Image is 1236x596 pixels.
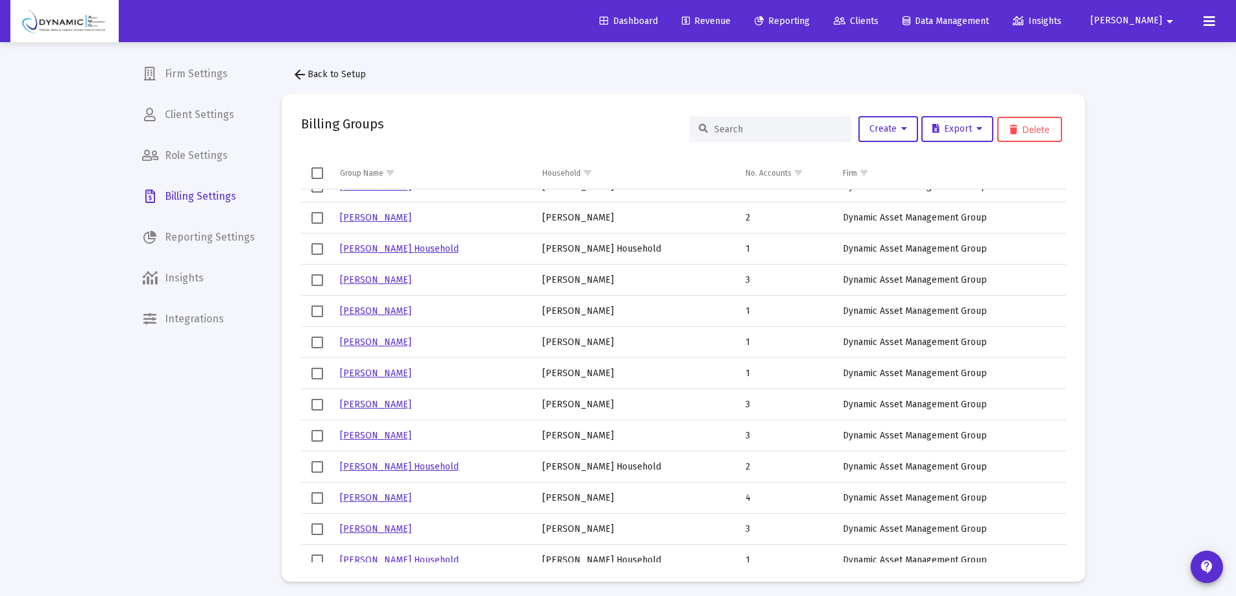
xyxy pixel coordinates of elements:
td: Dynamic Asset Management Group [836,483,1066,514]
span: Insights [1013,16,1061,27]
div: Select row [311,337,323,348]
span: Clients [834,16,879,27]
a: Reporting [744,8,820,34]
a: [PERSON_NAME] [340,337,411,348]
td: Dynamic Asset Management Group [836,265,1066,296]
div: Data grid [301,158,1066,562]
mat-icon: arrow_drop_down [1162,8,1178,34]
a: Revenue [672,8,741,34]
div: Select all [311,167,323,179]
td: 3 [739,389,836,420]
span: Dashboard [600,16,658,27]
td: [PERSON_NAME] [536,202,739,233]
a: [PERSON_NAME] [340,274,411,285]
td: Dynamic Asset Management Group [836,420,1066,451]
div: Select row [311,399,323,411]
h2: Billing Groups [301,113,384,134]
td: Dynamic Asset Management Group [836,451,1066,483]
span: Show filter options for column 'Firm' [859,168,869,178]
span: Reporting [755,16,810,27]
a: [PERSON_NAME] Household [340,461,459,472]
a: [PERSON_NAME] [340,430,411,441]
div: Select row [311,243,323,255]
span: Show filter options for column 'Group Name' [385,168,395,178]
div: Select row [311,523,323,535]
div: Select row [311,492,323,504]
td: [PERSON_NAME] [536,483,739,514]
a: Role Settings [132,140,265,171]
a: [PERSON_NAME] [340,399,411,410]
a: Insights [1002,8,1072,34]
td: Dynamic Asset Management Group [836,202,1066,233]
span: Show filter options for column 'No. Accounts' [794,168,803,178]
a: Data Management [892,8,999,34]
td: [PERSON_NAME] Household [536,545,739,576]
td: [PERSON_NAME] [536,265,739,296]
td: Dynamic Asset Management Group [836,296,1066,327]
td: 1 [739,545,836,576]
td: 3 [739,514,836,545]
a: [PERSON_NAME] [340,523,411,534]
td: [PERSON_NAME] [536,514,739,545]
div: Select row [311,274,323,286]
a: [PERSON_NAME] [340,305,411,316]
td: [PERSON_NAME] [536,358,739,389]
span: Show filter options for column 'Household' [583,168,592,178]
a: [PERSON_NAME] Household [340,554,459,566]
td: Column Firm [836,158,1066,189]
a: [PERSON_NAME] [340,368,411,379]
td: [PERSON_NAME] [536,420,739,451]
a: [PERSON_NAME] Household [340,243,459,254]
a: Firm Settings [132,58,265,89]
td: Dynamic Asset Management Group [836,327,1066,358]
mat-icon: arrow_back [292,67,308,82]
div: Firm [843,168,857,178]
button: Export [921,116,993,142]
a: [PERSON_NAME] [340,212,411,223]
td: Dynamic Asset Management Group [836,545,1066,576]
span: Back to Setup [292,69,366,80]
td: 2 [739,451,836,483]
a: Integrations [132,304,265,335]
button: Back to Setup [282,62,376,88]
div: Select row [311,181,323,193]
a: [PERSON_NAME] [340,181,411,192]
span: Create [869,123,907,134]
td: [PERSON_NAME] Household [536,233,739,265]
input: Search [714,124,842,135]
div: Group Name [340,168,383,178]
a: Client Settings [132,99,265,130]
td: 2 [739,202,836,233]
span: Data Management [903,16,989,27]
div: Select row [311,461,323,473]
div: No. Accounts [745,168,792,178]
a: Dashboard [589,8,668,34]
td: Column Group Name [333,158,537,189]
td: 4 [739,483,836,514]
td: Dynamic Asset Management Group [836,389,1066,420]
span: [PERSON_NAME] [1091,16,1162,27]
a: Billing Settings [132,181,265,212]
td: 1 [739,296,836,327]
td: 1 [739,358,836,389]
div: Select row [311,212,323,224]
td: Dynamic Asset Management Group [836,514,1066,545]
a: Insights [132,263,265,294]
div: Household [542,168,581,178]
td: 1 [739,233,836,265]
button: Create [858,116,918,142]
img: Dashboard [20,8,109,34]
td: Column No. Accounts [739,158,836,189]
td: Dynamic Asset Management Group [836,233,1066,265]
mat-icon: contact_support [1199,559,1215,575]
td: [PERSON_NAME] [536,296,739,327]
span: Export [932,123,982,134]
span: Revenue [682,16,731,27]
button: [PERSON_NAME] [1075,8,1193,34]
